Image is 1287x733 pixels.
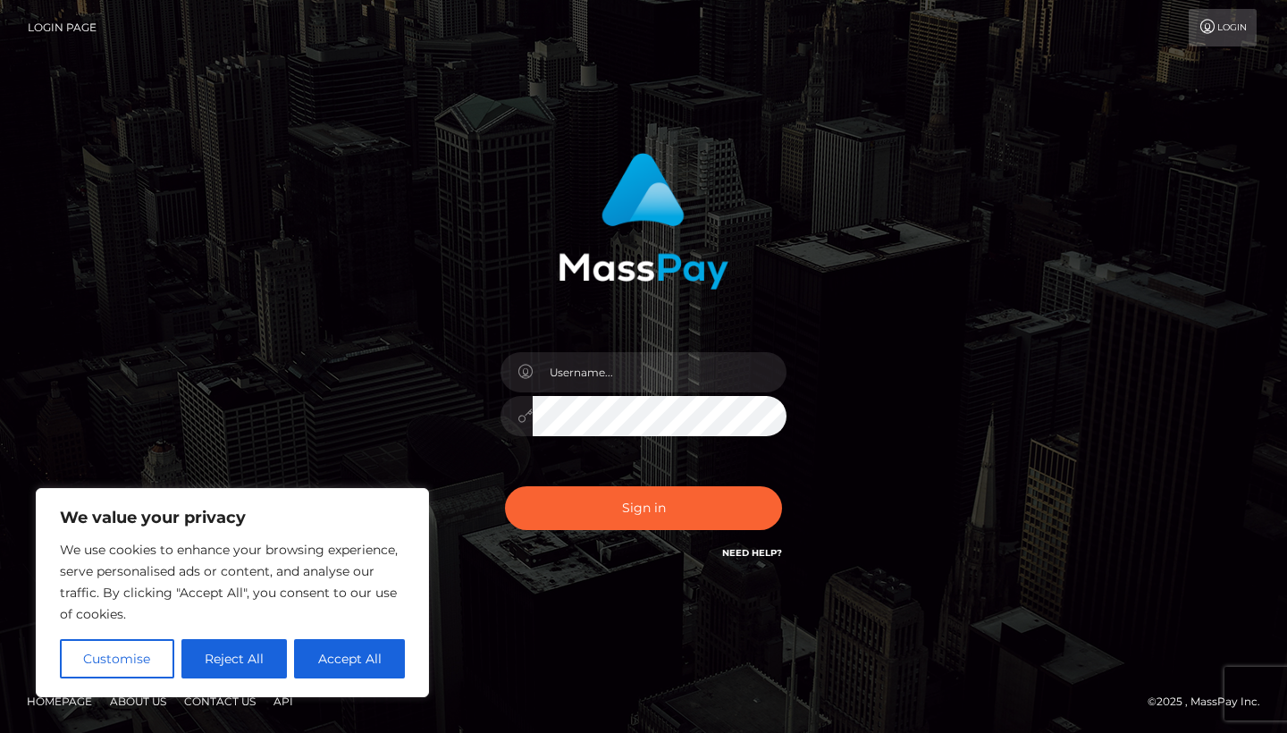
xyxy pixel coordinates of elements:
[20,687,99,715] a: Homepage
[177,687,263,715] a: Contact Us
[294,639,405,678] button: Accept All
[60,639,174,678] button: Customise
[60,507,405,528] p: We value your privacy
[559,153,728,290] img: MassPay Login
[722,547,782,559] a: Need Help?
[103,687,173,715] a: About Us
[533,352,786,392] input: Username...
[266,687,300,715] a: API
[1189,9,1257,46] a: Login
[60,539,405,625] p: We use cookies to enhance your browsing experience, serve personalised ads or content, and analys...
[36,488,429,697] div: We value your privacy
[28,9,97,46] a: Login Page
[505,486,782,530] button: Sign in
[181,639,288,678] button: Reject All
[1148,692,1274,712] div: © 2025 , MassPay Inc.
